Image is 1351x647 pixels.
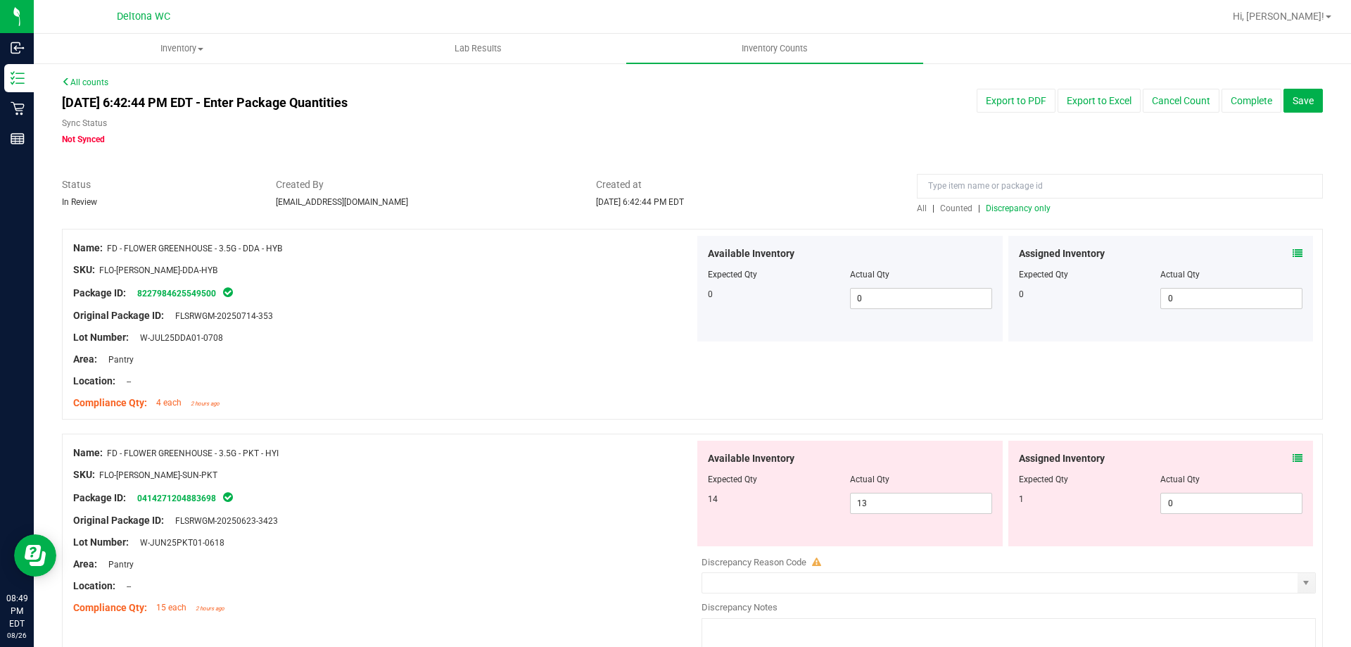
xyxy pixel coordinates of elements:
[73,492,126,503] span: Package ID:
[917,174,1323,199] input: Type item name or package id
[708,475,757,484] span: Expected Qty
[1019,473,1161,486] div: Expected Qty
[191,401,220,407] span: 2 hours ago
[723,42,827,55] span: Inventory Counts
[62,134,105,144] span: Not Synced
[978,203,980,213] span: |
[34,34,330,63] a: Inventory
[156,398,182,408] span: 4 each
[1019,268,1161,281] div: Expected Qty
[1019,288,1161,301] div: 0
[73,375,115,387] span: Location:
[62,96,789,110] h4: [DATE] 6:42:44 PM EDT - Enter Package Quantities
[222,285,234,299] span: In Sync
[1019,493,1161,505] div: 1
[62,197,97,207] span: In Review
[986,203,1051,213] span: Discrepancy only
[62,77,108,87] a: All counts
[1298,573,1315,593] span: select
[851,494,991,513] input: 13
[11,132,25,146] inline-svg: Reports
[850,475,889,484] span: Actual Qty
[932,203,934,213] span: |
[708,246,794,261] span: Available Inventory
[937,203,978,213] a: Counted
[133,333,223,343] span: W-JUL25DDA01-0708
[850,270,889,279] span: Actual Qty
[107,448,279,458] span: FD - FLOWER GREENHOUSE - 3.5G - PKT - HYI
[702,601,1316,615] div: Discrepancy Notes
[6,630,27,641] p: 08/26
[73,602,147,613] span: Compliance Qty:
[137,289,216,299] a: 8227984625549500
[1019,451,1105,466] span: Assigned Inventory
[917,203,927,213] span: All
[73,447,103,458] span: Name:
[1222,89,1281,113] button: Complete
[196,605,224,612] span: 2 hours ago
[1143,89,1219,113] button: Cancel Count
[168,311,273,321] span: FLSRWGM-20250714-353
[702,557,806,567] span: Discrepancy Reason Code
[436,42,521,55] span: Lab Results
[73,558,97,570] span: Area:
[917,203,932,213] a: All
[1160,268,1302,281] div: Actual Qty
[1293,95,1314,106] span: Save
[120,377,131,387] span: --
[1058,89,1141,113] button: Export to Excel
[708,289,713,299] span: 0
[330,34,626,63] a: Lab Results
[73,310,164,321] span: Original Package ID:
[34,42,329,55] span: Inventory
[626,34,922,63] a: Inventory Counts
[120,582,131,591] span: --
[851,289,991,308] input: 0
[11,71,25,85] inline-svg: Inventory
[14,534,56,577] iframe: Resource center
[276,197,408,207] span: [EMAIL_ADDRESS][DOMAIN_NAME]
[1019,246,1105,261] span: Assigned Inventory
[156,603,186,613] span: 15 each
[73,580,115,591] span: Location:
[168,516,278,526] span: FLSRWGM-20250623-3423
[99,265,217,275] span: FLO-[PERSON_NAME]-DDA-HYB
[62,117,107,130] label: Sync Status
[596,177,896,192] span: Created at
[73,469,95,480] span: SKU:
[6,592,27,630] p: 08:49 PM EDT
[1161,494,1302,513] input: 0
[982,203,1051,213] a: Discrepancy only
[1161,289,1302,308] input: 0
[99,470,217,480] span: FLO-[PERSON_NAME]-SUN-PKT
[73,242,103,253] span: Name:
[101,355,134,365] span: Pantry
[977,89,1055,113] button: Export to PDF
[117,11,170,23] span: Deltona WC
[73,515,164,526] span: Original Package ID:
[73,397,147,408] span: Compliance Qty:
[101,560,134,570] span: Pantry
[276,177,576,192] span: Created By
[708,494,718,504] span: 14
[73,264,95,275] span: SKU:
[940,203,972,213] span: Counted
[133,538,224,548] span: W-JUN25PKT01-0618
[137,494,216,503] a: 0414271204883698
[1160,473,1302,486] div: Actual Qty
[11,41,25,55] inline-svg: Inbound
[1233,11,1324,22] span: Hi, [PERSON_NAME]!
[73,287,126,299] span: Package ID:
[107,244,282,253] span: FD - FLOWER GREENHOUSE - 3.5G - DDA - HYB
[708,270,757,279] span: Expected Qty
[1283,89,1323,113] button: Save
[73,332,129,343] span: Lot Number:
[11,101,25,115] inline-svg: Retail
[73,536,129,548] span: Lot Number:
[62,177,255,192] span: Status
[596,197,684,207] span: [DATE] 6:42:44 PM EDT
[73,353,97,365] span: Area:
[708,451,794,466] span: Available Inventory
[222,490,234,504] span: In Sync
